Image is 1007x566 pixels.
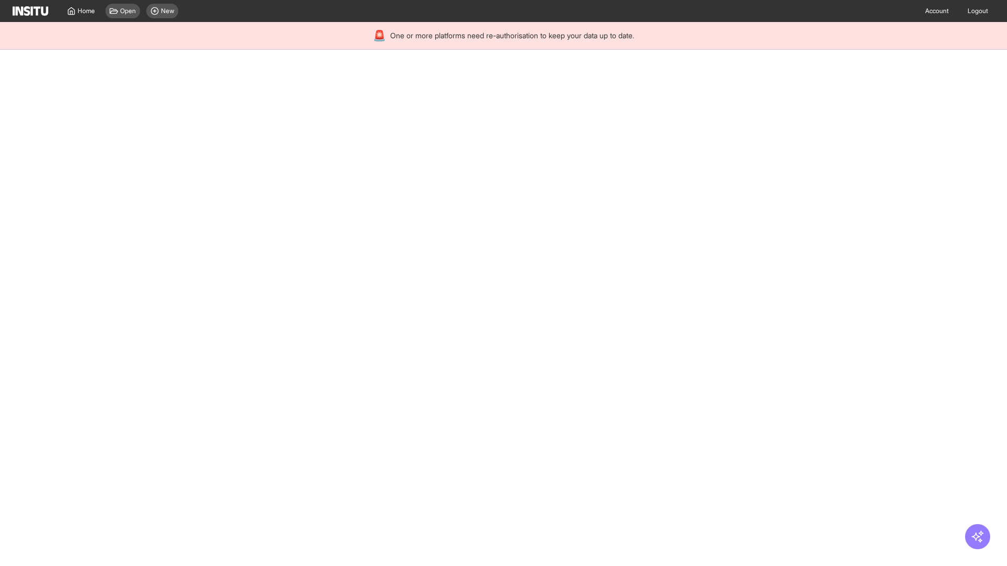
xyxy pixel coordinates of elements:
[120,7,136,15] span: Open
[390,30,634,41] span: One or more platforms need re-authorisation to keep your data up to date.
[373,28,386,43] div: 🚨
[78,7,95,15] span: Home
[161,7,174,15] span: New
[13,6,48,16] img: Logo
